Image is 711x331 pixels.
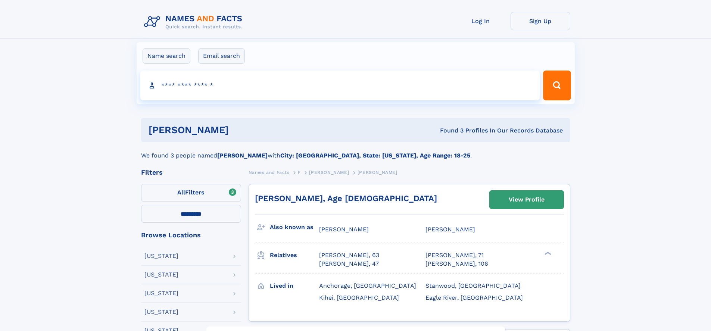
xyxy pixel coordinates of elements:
img: Logo Names and Facts [141,12,249,32]
h3: Also known as [270,221,319,234]
a: F [298,168,301,177]
a: Names and Facts [249,168,290,177]
div: [US_STATE] [144,290,178,296]
span: All [177,189,185,196]
div: [US_STATE] [144,309,178,315]
a: [PERSON_NAME], 63 [319,251,379,259]
h3: Lived in [270,280,319,292]
input: search input [140,71,540,100]
h3: Relatives [270,249,319,262]
span: F [298,170,301,175]
a: View Profile [490,191,564,209]
h1: [PERSON_NAME] [149,125,334,135]
a: [PERSON_NAME], 71 [425,251,484,259]
a: [PERSON_NAME], 47 [319,260,379,268]
div: Browse Locations [141,232,241,238]
span: [PERSON_NAME] [309,170,349,175]
a: Sign Up [511,12,570,30]
b: [PERSON_NAME] [217,152,268,159]
label: Email search [198,48,245,64]
div: [US_STATE] [144,272,178,278]
span: [PERSON_NAME] [358,170,397,175]
span: Eagle River, [GEOGRAPHIC_DATA] [425,294,523,301]
span: [PERSON_NAME] [319,226,369,233]
div: Found 3 Profiles In Our Records Database [334,127,563,135]
label: Filters [141,184,241,202]
div: View Profile [509,191,545,208]
div: ❯ [543,251,552,256]
label: Name search [143,48,190,64]
a: [PERSON_NAME], 106 [425,260,488,268]
div: [US_STATE] [144,253,178,259]
a: Log In [451,12,511,30]
span: [PERSON_NAME] [425,226,475,233]
span: Kihei, [GEOGRAPHIC_DATA] [319,294,399,301]
a: [PERSON_NAME] [309,168,349,177]
span: Anchorage, [GEOGRAPHIC_DATA] [319,282,416,289]
button: Search Button [543,71,571,100]
b: City: [GEOGRAPHIC_DATA], State: [US_STATE], Age Range: 18-25 [280,152,470,159]
div: Filters [141,169,241,176]
span: Stanwood, [GEOGRAPHIC_DATA] [425,282,521,289]
div: We found 3 people named with . [141,142,570,160]
a: [PERSON_NAME], Age [DEMOGRAPHIC_DATA] [255,194,437,203]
